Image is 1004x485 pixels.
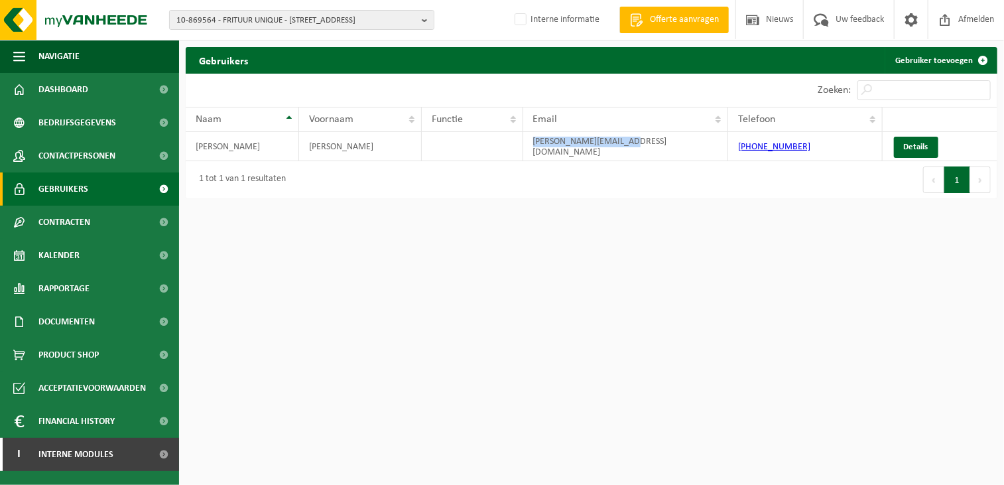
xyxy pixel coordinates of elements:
button: Next [970,167,991,193]
span: 10-869564 - FRITUUR UNIQUE - [STREET_ADDRESS] [176,11,416,31]
span: Product Shop [38,338,99,372]
span: Financial History [38,405,115,438]
span: Voornaam [309,114,353,125]
span: Bedrijfsgegevens [38,106,116,139]
span: Kalender [38,239,80,272]
span: Functie [432,114,463,125]
button: 1 [944,167,970,193]
h2: Gebruikers [186,47,261,73]
div: 1 tot 1 van 1 resultaten [192,168,286,192]
span: Interne modules [38,438,113,471]
span: Email [533,114,558,125]
td: [PERSON_NAME][EMAIL_ADDRESS][DOMAIN_NAME] [523,132,728,161]
td: [PERSON_NAME] [299,132,422,161]
a: Details [894,137,938,158]
span: Documenten [38,305,95,338]
a: Gebruiker toevoegen [885,47,996,74]
label: Zoeken: [818,86,851,96]
span: Naam [196,114,221,125]
span: Contactpersonen [38,139,115,173]
span: I [13,438,25,471]
span: Dashboard [38,73,88,106]
span: Contracten [38,206,90,239]
button: 10-869564 - FRITUUR UNIQUE - [STREET_ADDRESS] [169,10,434,30]
a: [PHONE_NUMBER] [738,142,810,152]
span: Telefoon [738,114,775,125]
span: Offerte aanvragen [647,13,722,27]
span: Acceptatievoorwaarden [38,372,146,405]
span: Navigatie [38,40,80,73]
a: Offerte aanvragen [619,7,729,33]
td: [PERSON_NAME] [186,132,299,161]
button: Previous [923,167,944,193]
span: Rapportage [38,272,90,305]
label: Interne informatie [512,10,599,30]
span: Details [904,143,928,151]
span: Gebruikers [38,173,88,206]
